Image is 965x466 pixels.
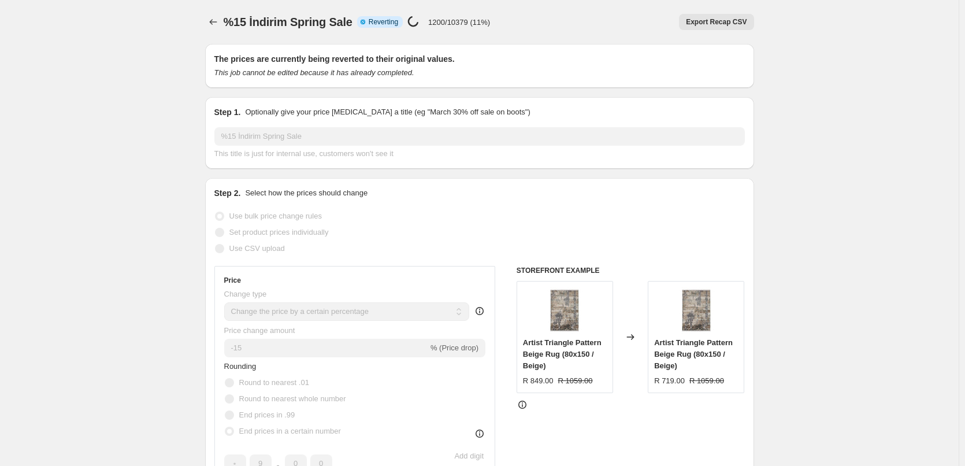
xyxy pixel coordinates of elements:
i: This job cannot be edited because it has already completed. [214,68,414,77]
span: Round to nearest whole number [239,394,346,403]
span: Round to nearest .01 [239,378,309,387]
img: artist_12_1_80x.jpg [673,287,719,334]
input: -15 [224,339,428,357]
div: R 849.00 [523,375,554,387]
button: Export Recap CSV [679,14,754,30]
input: 30% off holiday sale [214,127,745,146]
h2: The prices are currently being reverted to their original values. [214,53,745,65]
span: Change type [224,290,267,298]
h6: STOREFRONT EXAMPLE [517,266,745,275]
img: artist_12_1_80x.jpg [541,287,588,334]
h3: Price [224,276,241,285]
span: Artist Triangle Pattern Beige Rug (80x150 / Beige) [523,338,602,370]
strike: R 1059.00 [689,375,724,387]
div: help [474,305,485,317]
span: Reverting [369,17,398,27]
span: % (Price drop) [430,343,478,352]
span: Rounding [224,362,257,371]
p: Optionally give your price [MEDICAL_DATA] a title (eg "March 30% off sale on boots") [245,106,530,118]
span: End prices in .99 [239,410,295,419]
span: Artist Triangle Pattern Beige Rug (80x150 / Beige) [654,338,733,370]
button: Price change jobs [205,14,221,30]
span: Set product prices individually [229,228,329,236]
p: Select how the prices should change [245,187,368,199]
span: This title is just for internal use, customers won't see it [214,149,394,158]
span: Export Recap CSV [686,17,747,27]
span: Price change amount [224,326,295,335]
p: 1200/10379 (11%) [428,18,490,27]
h2: Step 2. [214,187,241,199]
span: End prices in a certain number [239,427,341,435]
h2: Step 1. [214,106,241,118]
strike: R 1059.00 [558,375,593,387]
span: %15 İndirim Spring Sale [224,16,352,28]
span: Use bulk price change rules [229,212,322,220]
div: R 719.00 [654,375,685,387]
span: Use CSV upload [229,244,285,253]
